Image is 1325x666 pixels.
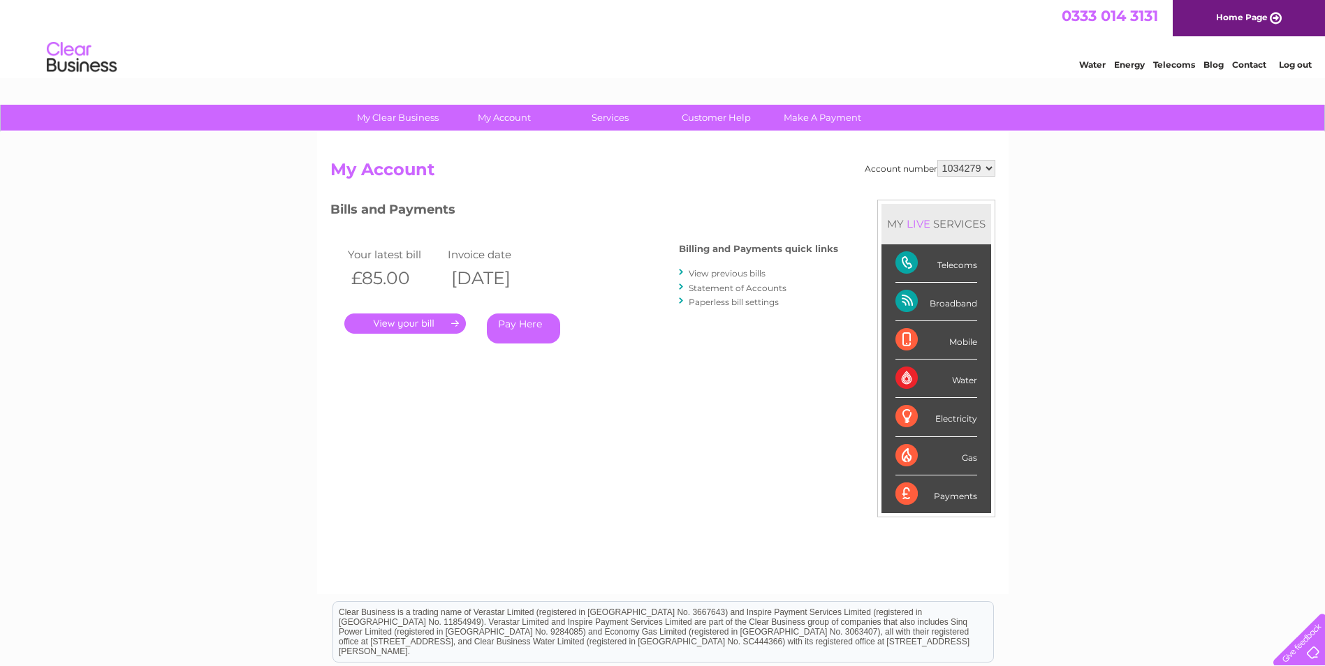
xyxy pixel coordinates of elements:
[444,264,545,293] th: [DATE]
[895,244,977,283] div: Telecoms
[444,245,545,264] td: Invoice date
[344,245,445,264] td: Your latest bill
[895,283,977,321] div: Broadband
[765,105,880,131] a: Make A Payment
[1153,59,1195,70] a: Telecoms
[552,105,668,131] a: Services
[446,105,562,131] a: My Account
[679,244,838,254] h4: Billing and Payments quick links
[1079,59,1106,70] a: Water
[881,204,991,244] div: MY SERVICES
[895,437,977,475] div: Gas
[1062,7,1158,24] a: 0333 014 3131
[487,313,560,343] a: Pay Here
[1203,59,1224,70] a: Blog
[659,105,774,131] a: Customer Help
[1232,59,1266,70] a: Contact
[46,36,117,79] img: logo.png
[689,283,786,293] a: Statement of Accounts
[340,105,455,131] a: My Clear Business
[333,8,993,68] div: Clear Business is a trading name of Verastar Limited (registered in [GEOGRAPHIC_DATA] No. 3667643...
[330,200,838,224] h3: Bills and Payments
[895,398,977,436] div: Electricity
[904,217,933,230] div: LIVE
[689,297,779,307] a: Paperless bill settings
[330,160,995,186] h2: My Account
[1279,59,1312,70] a: Log out
[895,321,977,360] div: Mobile
[689,268,766,279] a: View previous bills
[1114,59,1145,70] a: Energy
[344,264,445,293] th: £85.00
[895,475,977,513] div: Payments
[865,160,995,177] div: Account number
[344,313,466,334] a: .
[895,360,977,398] div: Water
